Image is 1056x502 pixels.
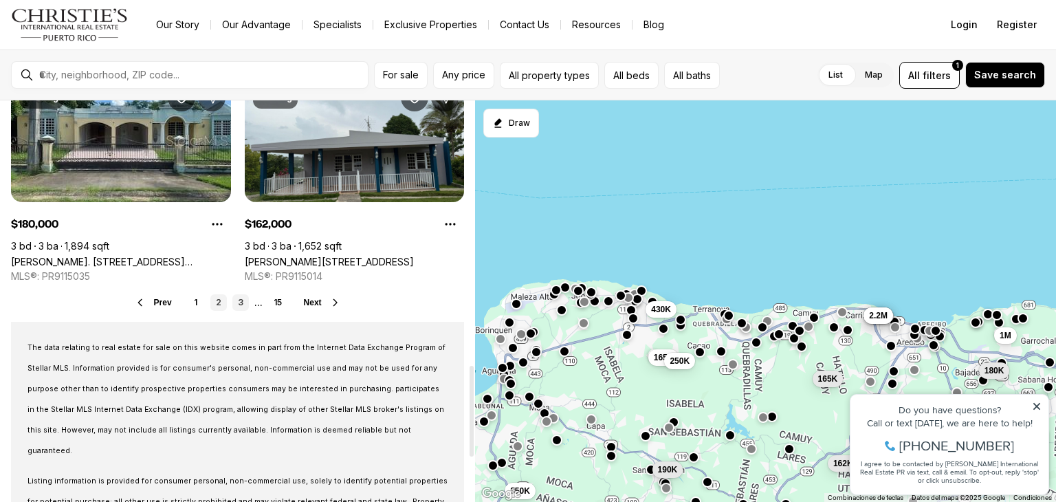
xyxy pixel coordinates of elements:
span: 430K [651,303,671,314]
span: Register [997,19,1037,30]
button: Register [989,11,1045,39]
button: Any price [433,62,494,89]
button: Contact Us [489,15,560,34]
span: 1 [956,60,959,71]
span: Save search [974,69,1036,80]
label: Map [854,63,894,87]
a: 3 [232,294,249,311]
span: 165K [653,351,673,362]
span: 180K [984,365,1004,376]
a: 2 [210,294,227,311]
span: All [908,68,920,83]
a: Exclusive Properties [373,15,488,34]
button: All property types [500,62,599,89]
button: 162K [828,455,859,472]
a: Resources [561,15,632,34]
button: 1M [994,327,1017,343]
span: filters [923,68,951,83]
div: Do you have questions? [14,31,199,41]
button: Property options [203,210,231,238]
button: 2.2M [863,307,893,323]
span: 250K [670,356,690,367]
button: Next [304,297,341,308]
button: Login [943,11,986,39]
span: 165K [817,373,837,384]
span: [PHONE_NUMBER] [56,65,171,78]
a: 1 [188,294,205,311]
button: 165K [648,349,679,365]
button: For sale [374,62,428,89]
span: 190K [657,463,677,474]
span: Login [951,19,978,30]
button: Property options [437,210,464,238]
button: 350K [505,482,536,499]
label: List [817,63,854,87]
span: 350K [510,485,530,496]
button: 190K [652,461,683,477]
a: Carr 129 RAMAL 455, CAMUY PR, 00627 [245,256,414,268]
button: All baths [664,62,720,89]
span: Any price [442,69,485,80]
span: I agree to be contacted by [PERSON_NAME] International Real Estate PR via text, call & email. To ... [17,85,196,111]
button: 165K [812,371,843,387]
span: 1M [1000,329,1011,340]
button: 180K [978,362,1009,379]
img: logo [11,8,129,41]
button: Prev [135,297,172,308]
button: 430K [646,301,676,317]
span: 2.2M [869,309,888,320]
a: Blog [632,15,675,34]
button: Start drawing [483,109,539,138]
div: Call or text [DATE], we are here to help! [14,44,199,54]
a: 15 [268,294,287,311]
button: Save search [965,62,1045,88]
a: Our Story [145,15,210,34]
button: 250K [664,353,695,369]
button: Allfilters1 [899,62,960,89]
span: 162K [833,458,853,469]
button: All beds [604,62,659,89]
nav: Pagination [188,294,287,311]
span: For sale [383,69,419,80]
span: The data relating to real estate for sale on this website comes in part from the Internet Data Ex... [27,343,445,455]
a: Carr. 638 Km. 2 Lote 9 DOMINGO RUIZ, ARECIBO PR, 00612 [11,256,231,268]
li: ... [254,298,263,308]
a: Our Advantage [211,15,302,34]
span: Prev [154,298,172,307]
span: Next [304,298,322,307]
a: Specialists [302,15,373,34]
